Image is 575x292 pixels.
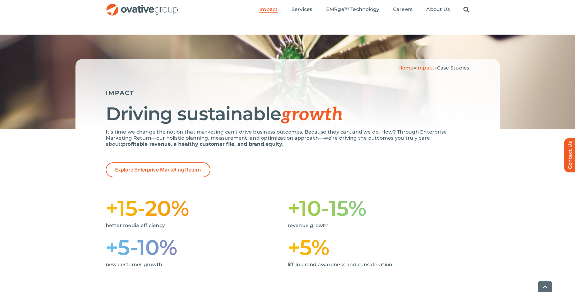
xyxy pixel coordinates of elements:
h5: IMPACT [106,89,470,97]
a: Services [292,6,313,13]
a: Search [463,6,469,13]
strong: profitable revenue, a healthy customer file, and brand equity. [122,141,283,147]
span: About Us [426,6,450,12]
a: Home [398,65,414,71]
a: Careers [393,6,413,13]
span: Careers [393,6,413,12]
span: Services [292,6,313,12]
p: better media efficiency [106,222,279,229]
a: OG_Full_horizontal_RGB [106,3,179,9]
a: EMRge™ Technology [326,6,379,13]
a: Impact [416,65,434,71]
a: Explore Enterprise Marketing Return [106,162,210,177]
p: new customer growth [106,262,279,268]
p: It’s time we change the notion that marketing can’t drive business outcomes. Because they can, an... [106,129,470,147]
h1: Driving sustainable [106,104,470,124]
span: Case Studies [437,65,470,71]
span: Explore Enterprise Marketing Return [115,167,201,173]
span: Impact [259,6,278,12]
p: revenue growth [288,222,460,229]
a: About Us [426,6,450,13]
h1: +10-15% [288,199,470,218]
a: Impact [259,6,278,13]
p: lift in brand awareness and consideration [288,262,460,268]
h1: +5-10% [106,238,288,257]
span: growth [281,104,343,126]
h1: +15-20% [106,199,288,218]
span: » » [398,65,470,71]
h1: +5% [288,238,470,257]
span: EMRge™ Technology [326,6,379,12]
